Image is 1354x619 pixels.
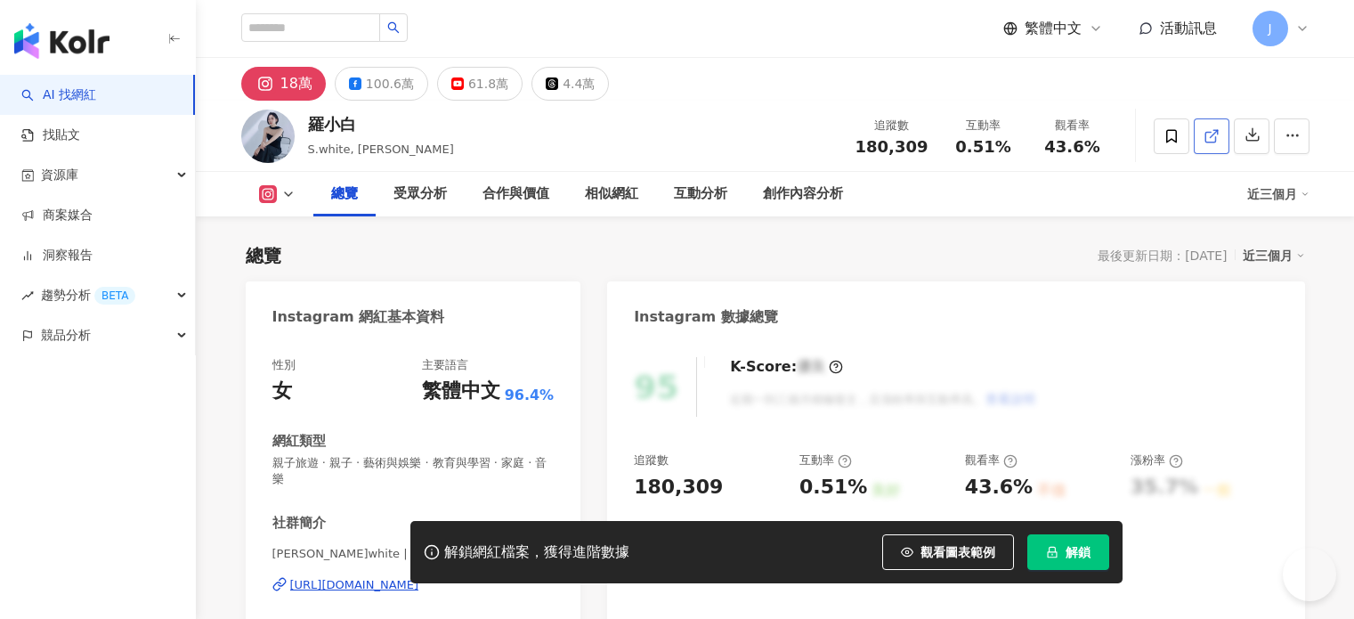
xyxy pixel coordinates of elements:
a: searchAI 找網紅 [21,86,96,104]
div: 繁體中文 [422,378,500,405]
div: 女 [272,378,292,405]
div: 100.6萬 [366,71,414,96]
div: 18萬 [280,71,312,96]
button: 100.6萬 [335,67,428,101]
div: 43.6% [965,474,1033,501]
div: 合作與價值 [482,183,549,205]
div: 總覽 [331,183,358,205]
div: 創作內容分析 [763,183,843,205]
a: 找貼文 [21,126,80,144]
button: 觀看圖表範例 [882,534,1014,570]
span: J [1268,19,1271,38]
div: 4.4萬 [563,71,595,96]
span: 解鎖 [1066,545,1090,559]
span: 親子旅遊 · 親子 · 藝術與娛樂 · 教育與學習 · 家庭 · 音樂 [272,455,555,487]
img: KOL Avatar [241,110,295,163]
button: 61.8萬 [437,67,523,101]
div: 性別 [272,357,296,373]
span: S.white, [PERSON_NAME] [308,143,454,156]
span: 趨勢分析 [41,275,135,315]
button: 解鎖 [1027,534,1109,570]
div: 最後更新日期：[DATE] [1098,248,1227,263]
div: 追蹤數 [634,452,669,468]
div: 解鎖網紅檔案，獲得進階數據 [444,543,629,562]
span: 96.4% [505,386,555,405]
div: 漲粉率 [1131,452,1183,468]
div: 互動率 [799,452,852,468]
div: 網紅類型 [272,432,326,451]
div: 觀看率 [1039,117,1107,134]
div: 主要語言 [422,357,468,373]
div: 總覽 [246,243,281,268]
div: 羅小白 [308,113,454,135]
div: 受眾分析 [393,183,447,205]
img: logo [14,23,109,59]
span: 活動訊息 [1160,20,1217,37]
div: 61.8萬 [468,71,508,96]
div: 追蹤數 [855,117,928,134]
div: 相似網紅 [585,183,638,205]
div: BETA [94,287,135,305]
div: K-Score : [730,357,843,377]
div: 180,309 [634,474,723,501]
span: 43.6% [1044,138,1099,156]
button: 4.4萬 [531,67,609,101]
span: 繁體中文 [1025,19,1082,38]
div: [URL][DOMAIN_NAME] [290,577,419,593]
div: 近三個月 [1243,244,1305,267]
div: 互動率 [950,117,1018,134]
span: 競品分析 [41,315,91,355]
a: 洞察報告 [21,247,93,265]
div: Instagram 數據總覽 [634,307,778,327]
div: 互動分析 [674,183,727,205]
span: search [387,21,400,34]
div: 觀看率 [965,452,1018,468]
span: 資源庫 [41,155,78,195]
a: [URL][DOMAIN_NAME] [272,577,555,593]
span: 觀看圖表範例 [920,545,995,559]
span: rise [21,289,34,302]
div: 近三個月 [1247,180,1309,208]
a: 商案媒合 [21,207,93,224]
span: 180,309 [855,137,928,156]
div: 社群簡介 [272,514,326,533]
div: Instagram 網紅基本資料 [272,307,445,327]
button: 18萬 [241,67,326,101]
span: lock [1046,546,1058,558]
span: 0.51% [955,138,1010,156]
div: 0.51% [799,474,867,501]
